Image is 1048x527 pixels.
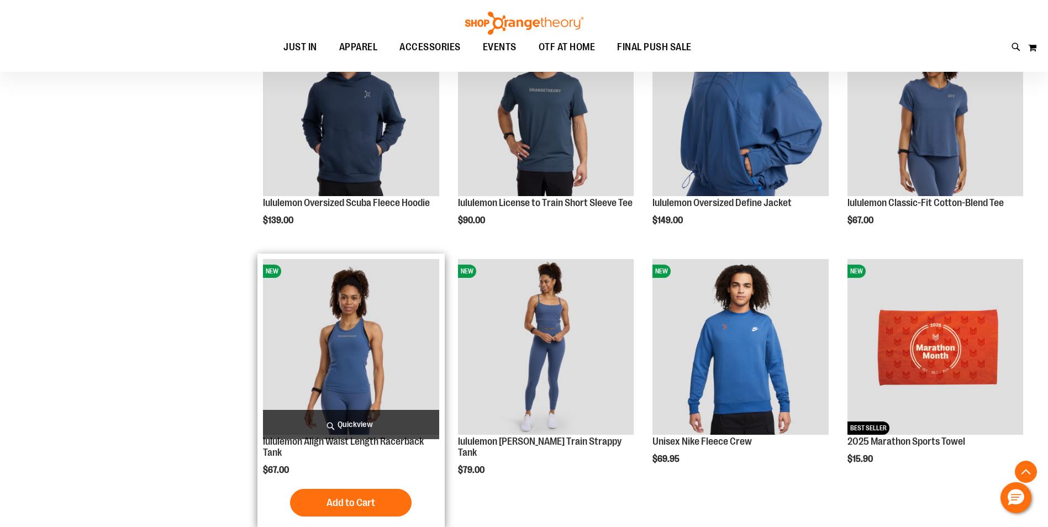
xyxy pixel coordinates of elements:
[652,215,684,225] span: $149.00
[847,454,875,464] span: $15.90
[847,20,1023,198] a: lululemon Classic-Fit Cotton-Blend TeeNEW
[452,15,639,254] div: product
[847,20,1023,196] img: lululemon Classic-Fit Cotton-Blend Tee
[652,20,828,198] a: lululemon Oversized Define JacketNEW
[652,259,828,436] a: Unisex Nike Fleece CrewNEW
[458,436,622,458] a: lululemon [PERSON_NAME] Train Strappy Tank
[458,259,634,435] img: lululemon Wunder Train Strappy Tank
[458,259,634,436] a: lululemon Wunder Train Strappy TankNEW
[283,35,317,60] span: JUST IN
[847,259,1023,435] img: 2025 Marathon Sports Towel
[528,35,607,60] a: OTF AT HOME
[652,197,792,208] a: lululemon Oversized Define Jacket
[458,20,634,196] img: lululemon License to Train Short Sleeve Tee
[263,259,439,436] a: lululemon Align Waist Length Racerback TankNEW
[458,215,487,225] span: $90.00
[652,436,752,447] a: Unisex Nike Fleece Crew
[847,436,965,447] a: 2025 Marathon Sports Towel
[617,35,692,60] span: FINAL PUSH SALE
[652,259,828,435] img: Unisex Nike Fleece Crew
[263,20,439,196] img: lululemon Oversized Scuba Fleece Hoodie
[842,15,1029,254] div: product
[452,254,639,503] div: product
[257,15,444,254] div: product
[1015,461,1037,483] button: Back To Top
[458,465,486,475] span: $79.00
[272,35,328,60] a: JUST IN
[263,436,424,458] a: lululemon Align Waist Length Racerback Tank
[458,197,633,208] a: lululemon License to Train Short Sleeve Tee
[339,35,378,60] span: APPAREL
[847,259,1023,436] a: 2025 Marathon Sports TowelNEWBEST SELLER
[326,497,375,509] span: Add to Cart
[388,35,472,60] a: ACCESSORIES
[263,215,295,225] span: $139.00
[606,35,703,60] a: FINAL PUSH SALE
[263,410,439,439] a: Quickview
[647,254,834,492] div: product
[652,20,828,196] img: lululemon Oversized Define Jacket
[263,265,281,278] span: NEW
[263,465,291,475] span: $67.00
[483,35,517,60] span: EVENTS
[263,259,439,435] img: lululemon Align Waist Length Racerback Tank
[847,197,1004,208] a: lululemon Classic-Fit Cotton-Blend Tee
[847,421,889,435] span: BEST SELLER
[539,35,596,60] span: OTF AT HOME
[263,20,439,198] a: lululemon Oversized Scuba Fleece HoodieNEW
[458,20,634,198] a: lululemon License to Train Short Sleeve TeeNEW
[458,265,476,278] span: NEW
[399,35,461,60] span: ACCESSORIES
[472,35,528,60] a: EVENTS
[1000,482,1031,513] button: Hello, have a question? Let’s chat.
[464,12,585,35] img: Shop Orangetheory
[847,265,866,278] span: NEW
[328,35,389,60] a: APPAREL
[263,197,430,208] a: lululemon Oversized Scuba Fleece Hoodie
[652,265,671,278] span: NEW
[647,15,834,254] div: product
[652,454,681,464] span: $69.95
[847,215,875,225] span: $67.00
[290,489,412,517] button: Add to Cart
[842,254,1029,492] div: product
